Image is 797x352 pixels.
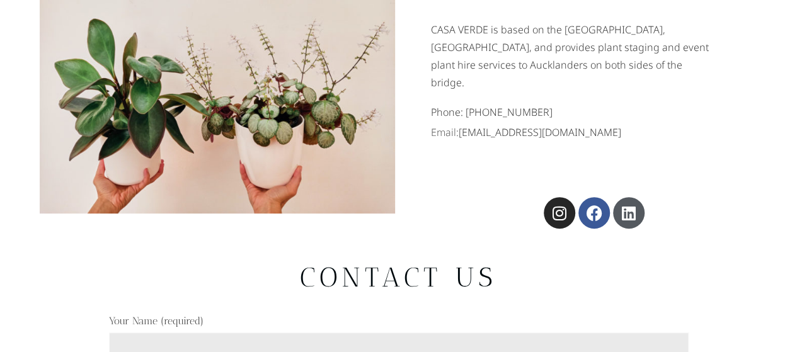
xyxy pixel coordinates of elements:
[431,21,712,91] p: CASA VERDE is based on the [GEOGRAPHIC_DATA], [GEOGRAPHIC_DATA], and provides plant staging and e...
[27,261,771,294] h2: Contact us
[431,103,758,121] p: Phone: [PHONE_NUMBER]
[431,125,459,139] a: Email:
[431,123,758,141] p: [EMAIL_ADDRESS][DOMAIN_NAME]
